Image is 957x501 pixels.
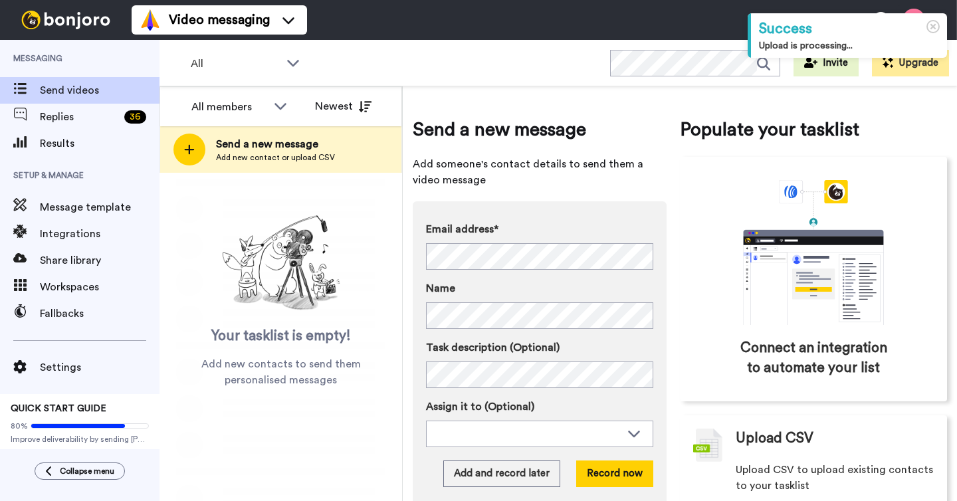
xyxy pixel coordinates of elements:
[736,462,934,494] span: Upload CSV to upload existing contacts to your tasklist
[11,434,149,445] span: Improve deliverability by sending [PERSON_NAME]’s from your own email
[576,460,653,487] button: Record now
[216,136,335,152] span: Send a new message
[40,136,159,151] span: Results
[413,116,667,143] span: Send a new message
[40,252,159,268] span: Share library
[305,93,381,120] button: Newest
[426,221,653,237] label: Email address*
[191,56,280,72] span: All
[693,429,722,462] img: csv-grey.png
[35,462,125,480] button: Collapse menu
[443,460,560,487] button: Add and record later
[40,306,159,322] span: Fallbacks
[11,404,106,413] span: QUICK START GUIDE
[736,429,813,449] span: Upload CSV
[40,226,159,242] span: Integrations
[169,11,270,29] span: Video messaging
[426,340,653,355] label: Task description (Optional)
[40,82,159,98] span: Send videos
[40,359,159,375] span: Settings
[60,466,114,476] span: Collapse menu
[179,356,382,388] span: Add new contacts to send them personalised messages
[759,39,939,52] div: Upload is processing...
[124,110,146,124] div: 36
[759,19,939,39] div: Success
[40,109,119,125] span: Replies
[680,116,947,143] span: Populate your tasklist
[413,156,667,188] span: Add someone's contact details to send them a video message
[215,210,348,316] img: ready-set-action.png
[211,326,351,346] span: Your tasklist is empty!
[11,421,28,431] span: 80%
[191,99,267,115] div: All members
[714,180,913,325] div: animation
[872,50,949,76] button: Upgrade
[140,9,161,31] img: vm-color.svg
[216,152,335,163] span: Add new contact or upload CSV
[794,50,859,76] button: Invite
[40,279,159,295] span: Workspaces
[40,199,159,215] span: Message template
[16,11,116,29] img: bj-logo-header-white.svg
[736,338,891,378] span: Connect an integration to automate your list
[426,399,653,415] label: Assign it to (Optional)
[426,280,455,296] span: Name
